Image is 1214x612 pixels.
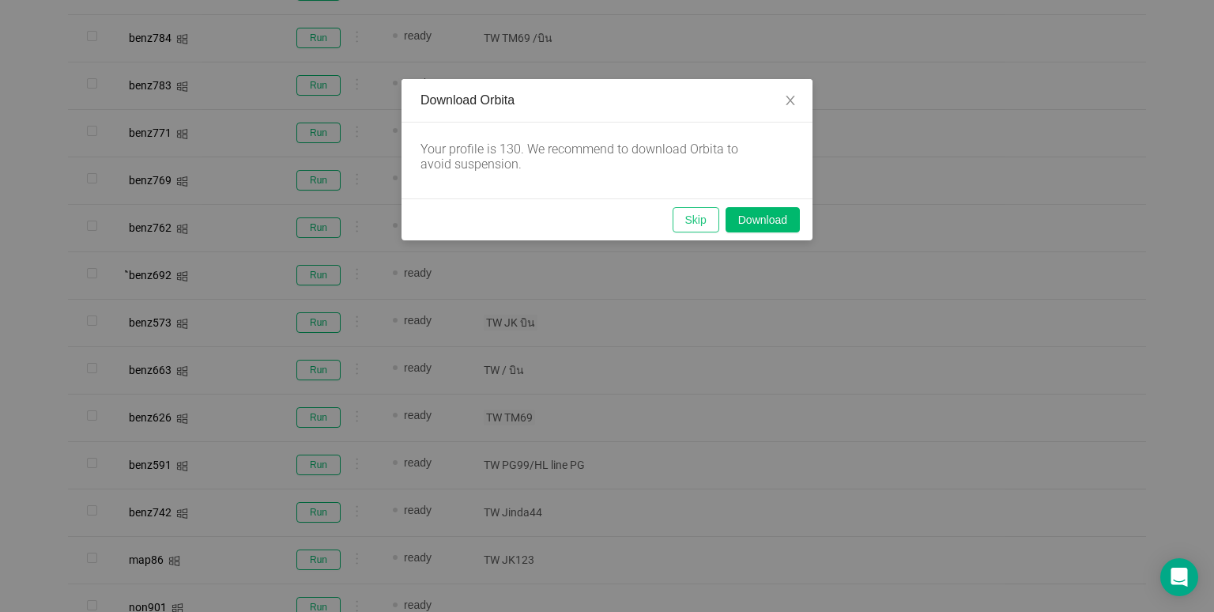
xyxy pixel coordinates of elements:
div: Download Orbita [420,92,794,109]
button: Download [726,207,800,232]
div: Your profile is 130. We recommend to download Orbita to avoid suspension. [420,142,768,172]
i: icon: close [784,94,797,107]
button: Skip [673,207,719,232]
div: Open Intercom Messenger [1160,558,1198,596]
button: Close [768,79,812,123]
